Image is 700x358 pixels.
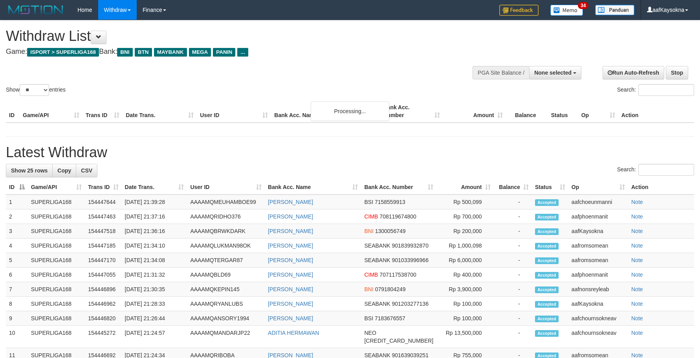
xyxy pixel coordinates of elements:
th: User ID [197,100,271,123]
td: [DATE] 21:39:28 [122,195,187,209]
td: 154447170 [85,253,121,268]
td: SUPERLIGA168 [28,195,85,209]
a: Note [631,330,643,336]
span: BSI [364,315,373,321]
span: Accepted [535,243,559,250]
td: [DATE] 21:30:35 [122,282,187,297]
td: Rp 100,000 [436,311,493,326]
span: MEGA [189,48,211,57]
a: Note [631,257,643,263]
span: Accepted [535,316,559,322]
td: AAAAMQTERGAR87 [187,253,265,268]
td: SUPERLIGA168 [28,326,85,348]
td: 6 [6,268,28,282]
td: 154446820 [85,311,121,326]
td: SUPERLIGA168 [28,282,85,297]
td: aafphoenmanit [568,209,628,224]
th: Game/API: activate to sort column ascending [28,180,85,195]
td: aafromsomean [568,253,628,268]
td: [DATE] 21:34:10 [122,239,187,253]
span: Copy [57,167,71,174]
td: 10 [6,326,28,348]
span: Copy 708119674800 to clipboard [379,213,416,220]
a: Run Auto-Refresh [603,66,664,79]
button: None selected [529,66,581,79]
td: 154447463 [85,209,121,224]
td: Rp 6,000,000 [436,253,493,268]
h1: Latest Withdraw [6,145,694,160]
td: [DATE] 21:34:08 [122,253,187,268]
td: - [494,209,532,224]
span: Copy 1300056749 to clipboard [375,228,406,234]
span: 34 [578,2,588,9]
th: Amount: activate to sort column ascending [436,180,493,195]
label: Search: [617,84,694,96]
a: [PERSON_NAME] [268,228,313,234]
td: 154447185 [85,239,121,253]
th: Bank Acc. Number [380,100,443,123]
span: Accepted [535,257,559,264]
img: panduan.png [595,5,634,15]
a: ADITIA HERMAWAN [268,330,319,336]
td: - [494,297,532,311]
td: Rp 1,000,098 [436,239,493,253]
th: Action [628,180,694,195]
a: [PERSON_NAME] [268,286,313,292]
td: 154446962 [85,297,121,311]
span: None selected [534,70,572,76]
a: [PERSON_NAME] [268,257,313,263]
img: MOTION_logo.png [6,4,66,16]
td: aafKaysokna [568,224,628,239]
td: AAAAMQRYANLUBS [187,297,265,311]
a: [PERSON_NAME] [268,199,313,205]
th: Bank Acc. Name [271,100,380,123]
td: Rp 200,000 [436,224,493,239]
th: Amount [443,100,506,123]
select: Showentries [20,84,49,96]
span: NEO [364,330,376,336]
a: [PERSON_NAME] [268,213,313,220]
td: AAAAMQBRWKDARK [187,224,265,239]
div: PGA Site Balance / [473,66,529,79]
th: User ID: activate to sort column ascending [187,180,265,195]
span: Accepted [535,286,559,293]
a: Copy [52,164,76,177]
span: SEABANK [364,242,390,249]
span: Accepted [535,301,559,308]
td: AAAAMQKEPIN145 [187,282,265,297]
td: SUPERLIGA168 [28,297,85,311]
span: Copy 707117538700 to clipboard [379,272,416,278]
span: CSV [81,167,92,174]
td: aafchournsokneav [568,311,628,326]
th: Date Trans. [123,100,197,123]
td: AAAAMQBLD69 [187,268,265,282]
a: [PERSON_NAME] [268,242,313,249]
td: - [494,326,532,348]
td: AAAAMQANSORY1994 [187,311,265,326]
td: 154447055 [85,268,121,282]
td: SUPERLIGA168 [28,209,85,224]
span: Show 25 rows [11,167,48,174]
input: Search: [638,84,694,96]
th: Trans ID [82,100,123,123]
span: MAYBANK [154,48,187,57]
a: Note [631,228,643,234]
th: Bank Acc. Name: activate to sort column ascending [265,180,361,195]
a: [PERSON_NAME] [268,315,313,321]
span: Accepted [535,199,559,206]
span: SEABANK [364,301,390,307]
label: Search: [617,164,694,176]
td: - [494,195,532,209]
th: Game/API [20,100,82,123]
td: [DATE] 21:28:33 [122,297,187,311]
span: Accepted [535,228,559,235]
td: [DATE] 21:36:16 [122,224,187,239]
td: Rp 500,099 [436,195,493,209]
td: [DATE] 21:26:44 [122,311,187,326]
td: aafromsomean [568,239,628,253]
td: Rp 3,900,000 [436,282,493,297]
td: 3 [6,224,28,239]
th: Status: activate to sort column ascending [532,180,568,195]
a: Note [631,286,643,292]
span: SEABANK [364,257,390,263]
